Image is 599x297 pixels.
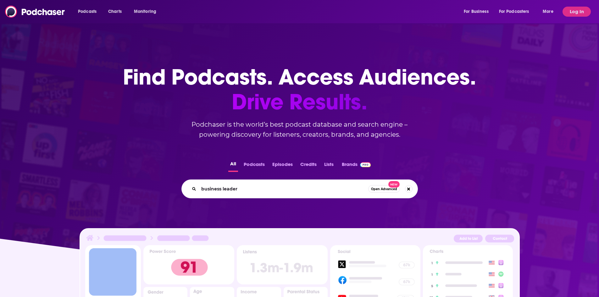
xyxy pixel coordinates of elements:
[543,7,553,16] span: More
[85,234,514,245] img: Podcast Insights Header
[199,184,368,194] input: Search podcasts, credits, & more...
[270,160,295,172] button: Episodes
[459,7,496,17] button: open menu
[104,7,125,17] a: Charts
[78,7,97,16] span: Podcasts
[130,7,164,17] button: open menu
[123,65,476,114] h1: Find Podcasts. Access Audiences.
[360,162,371,167] img: Podchaser Pro
[237,245,328,284] img: Podcast Insights Listens
[371,187,397,191] span: Open Advanced
[123,90,476,114] span: Drive Results.
[181,179,418,198] div: Search podcasts, credits, & more...
[368,185,400,193] button: Open AdvancedNew
[74,7,105,17] button: open menu
[322,160,336,172] button: Lists
[242,160,267,172] button: Podcasts
[563,7,591,17] button: Log In
[5,6,65,18] img: Podchaser - Follow, Share and Rate Podcasts
[174,119,425,140] h2: Podchaser is the world’s best podcast database and search engine – powering discovery for listene...
[538,7,561,17] button: open menu
[499,7,529,16] span: For Podcasters
[464,7,489,16] span: For Business
[228,160,238,172] button: All
[298,160,319,172] button: Credits
[108,7,122,16] span: Charts
[134,7,156,16] span: Monitoring
[388,181,400,188] span: New
[342,160,371,172] a: BrandsPodchaser Pro
[143,245,234,284] img: Podcast Insights Power score
[495,7,538,17] button: open menu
